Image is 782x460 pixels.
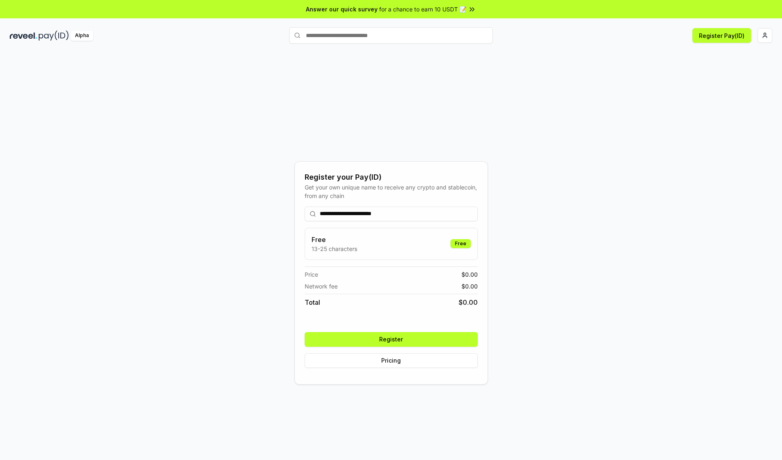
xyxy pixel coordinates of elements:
[305,332,478,347] button: Register
[305,172,478,183] div: Register your Pay(ID)
[305,183,478,200] div: Get your own unique name to receive any crypto and stablecoin, from any chain
[461,270,478,279] span: $ 0.00
[306,5,378,13] span: Answer our quick survey
[312,244,357,253] p: 13-25 characters
[312,235,357,244] h3: Free
[39,31,69,41] img: pay_id
[379,5,466,13] span: for a chance to earn 10 USDT 📝
[450,239,471,248] div: Free
[305,270,318,279] span: Price
[461,282,478,291] span: $ 0.00
[305,297,320,307] span: Total
[692,28,751,43] button: Register Pay(ID)
[70,31,93,41] div: Alpha
[305,353,478,368] button: Pricing
[10,31,37,41] img: reveel_dark
[459,297,478,307] span: $ 0.00
[305,282,338,291] span: Network fee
